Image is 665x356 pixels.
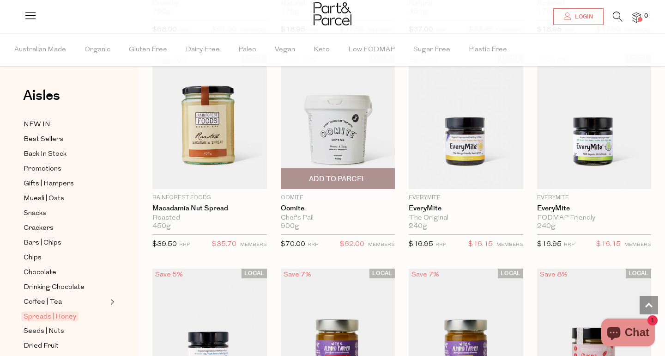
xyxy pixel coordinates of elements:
span: Best Sellers [24,134,63,145]
p: EveryMite [537,194,652,202]
span: $35.70 [212,239,236,251]
small: RRP [564,242,574,247]
span: Organic [85,34,110,66]
span: Sugar Free [413,34,450,66]
img: EveryMite [537,54,652,189]
span: Muesli | Oats [24,193,64,204]
span: $16.95 [409,241,433,248]
a: EveryMite [537,204,652,213]
span: Snacks [24,208,46,219]
a: Chips [24,252,108,264]
p: Oomite [281,194,395,202]
a: Seeds | Nuts [24,325,108,337]
span: Promotions [24,164,61,175]
p: Rainforest Foods [152,194,267,202]
a: Muesli | Oats [24,193,108,204]
p: EveryMite [409,194,523,202]
span: Dried Fruit [24,341,59,352]
a: NEW IN [24,119,108,130]
span: Bars | Chips [24,238,61,249]
span: Back In Stock [24,149,66,160]
a: Promotions [24,163,108,175]
a: EveryMite [409,204,523,213]
span: Spreads | Honey [21,312,79,321]
span: LOCAL [369,269,395,278]
a: Macadamia Nut Spread [152,204,267,213]
span: Gluten Free [129,34,167,66]
span: Aisles [23,86,60,106]
span: Seeds | Nuts [24,326,64,337]
span: $16.15 [596,239,621,251]
span: Coffee | Tea [24,297,62,308]
span: $62.00 [340,239,364,251]
span: Add To Parcel [309,174,366,184]
inbox-online-store-chat: Shopify online store chat [598,319,658,349]
a: Snacks [24,208,108,219]
a: Bars | Chips [24,237,108,249]
span: NEW IN [24,119,50,130]
a: Aisles [23,89,60,112]
img: Part&Parcel [314,2,351,25]
span: Crackers [24,223,54,234]
span: Login [573,13,593,21]
span: Australian Made [14,34,66,66]
span: Chips [24,252,42,264]
span: $39.50 [152,241,177,248]
span: Plastic Free [469,34,507,66]
span: Low FODMAP [348,34,395,66]
span: LOCAL [242,269,267,278]
span: 900g [281,222,299,231]
small: RRP [435,242,446,247]
div: Save 7% [409,269,442,281]
span: 0 [642,12,650,20]
a: 0 [632,12,641,22]
span: $16.95 [537,241,562,248]
small: MEMBERS [368,242,395,247]
div: The Original [409,214,523,222]
img: Oomite [281,54,395,189]
span: Dairy Free [186,34,220,66]
small: RRP [179,242,190,247]
span: Gifts | Hampers [24,178,74,190]
a: Gifts | Hampers [24,178,108,190]
a: Coffee | Tea [24,296,108,308]
small: MEMBERS [496,242,523,247]
a: Chocolate [24,267,108,278]
a: Dried Fruit [24,340,108,352]
span: LOCAL [498,269,523,278]
span: Keto [314,34,330,66]
a: Back In Stock [24,148,108,160]
span: LOCAL [626,269,651,278]
span: 240g [409,222,427,231]
a: Drinking Chocolate [24,282,108,293]
span: Paleo [238,34,256,66]
div: Save 8% [537,269,570,281]
span: $70.00 [281,241,305,248]
div: Save 7% [281,269,314,281]
a: Best Sellers [24,134,108,145]
div: Roasted [152,214,267,222]
small: MEMBERS [624,242,651,247]
span: $16.15 [468,239,493,251]
span: 240g [537,222,556,231]
small: MEMBERS [240,242,267,247]
a: Spreads | Honey [24,311,108,322]
span: Chocolate [24,267,56,278]
a: Oomite [281,204,395,213]
a: Crackers [24,222,108,234]
a: Login [553,8,604,25]
img: EveryMite [409,54,523,189]
button: Add To Parcel [281,168,395,189]
span: Drinking Chocolate [24,282,85,293]
span: 450g [152,222,171,231]
img: Macadamia Nut Spread [152,54,267,189]
div: Chef's Pail [281,214,395,222]
div: Save 5% [152,269,186,281]
span: Vegan [275,34,295,66]
small: RRP [308,242,318,247]
div: FODMAP Friendly [537,214,652,222]
button: Expand/Collapse Coffee | Tea [108,296,115,307]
